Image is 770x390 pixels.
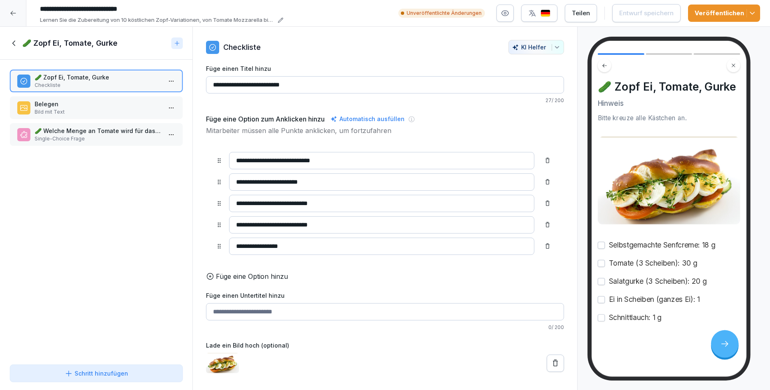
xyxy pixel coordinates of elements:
img: de.svg [541,9,550,17]
label: Füge einen Untertitel hinzu [206,291,564,300]
div: Automatisch ausfüllen [329,114,406,124]
div: 🥒 Welche Menge an Tomate wird für das Rezept benötigt?Single-Choice Frage [10,123,183,146]
div: Entwurf speichern [619,9,674,18]
button: KI Helfer [508,40,564,54]
p: Single-Choice Frage [35,135,161,142]
p: Hinweis [598,98,740,108]
div: 🥒 Zopf Ei, Tomate, GurkeCheckliste [10,70,183,92]
button: Teilen [565,4,597,22]
p: Checkliste [35,82,161,89]
p: Lernen Sie die Zubereitung von 10 köstlichen Zopf-Variationen, von Tomate Mozzarella bis Falafel.... [40,16,275,24]
div: Bitte kreuze alle Kästchen an. [598,113,740,123]
img: gtmnsykyw6m3i5mfnpaq0bdh.png [598,137,740,224]
div: Schritt hinzufügen [65,369,128,378]
p: Füge eine Option hinzu [216,271,288,281]
p: Checkliste [223,42,261,53]
button: Entwurf speichern [612,4,681,22]
h4: 🥒 Zopf Ei, Tomate, Gurke [598,80,740,93]
p: Schnittlauch: 1 g [609,313,661,323]
div: KI Helfer [512,44,560,51]
div: BelegenBild mit Text [10,96,183,119]
p: 🥒 Zopf Ei, Tomate, Gurke [35,73,161,82]
img: gtmnsykyw6m3i5mfnpaq0bdh.png [206,353,239,373]
p: Tomate (3 Scheiben): 30 g [609,258,697,269]
button: Schritt hinzufügen [10,364,183,382]
p: Ei in Scheiben (ganzes Ei): 1 [609,294,700,305]
p: Selbstgemachte Senfcreme: 18 g [609,240,715,250]
label: Füge einen Titel hinzu [206,64,564,73]
p: Belegen [35,100,161,108]
h1: 🥒 Zopf Ei, Tomate, Gurke [22,38,117,48]
p: 🥒 Welche Menge an Tomate wird für das Rezept benötigt? [35,126,161,135]
p: Unveröffentlichte Änderungen [407,9,482,17]
p: Mitarbeiter müssen alle Punkte anklicken, um fortzufahren [206,126,564,135]
p: Salatgurke (3 Scheiben): 20 g [609,276,706,287]
div: Teilen [572,9,590,18]
p: 27 / 200 [206,97,564,104]
p: Bild mit Text [35,108,161,116]
button: Veröffentlichen [688,5,760,22]
label: Lade ein Bild hoch (optional) [206,341,564,350]
h5: Füge eine Option zum Anklicken hinzu [206,114,325,124]
div: Veröffentlichen [695,9,754,18]
p: 0 / 200 [206,324,564,331]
